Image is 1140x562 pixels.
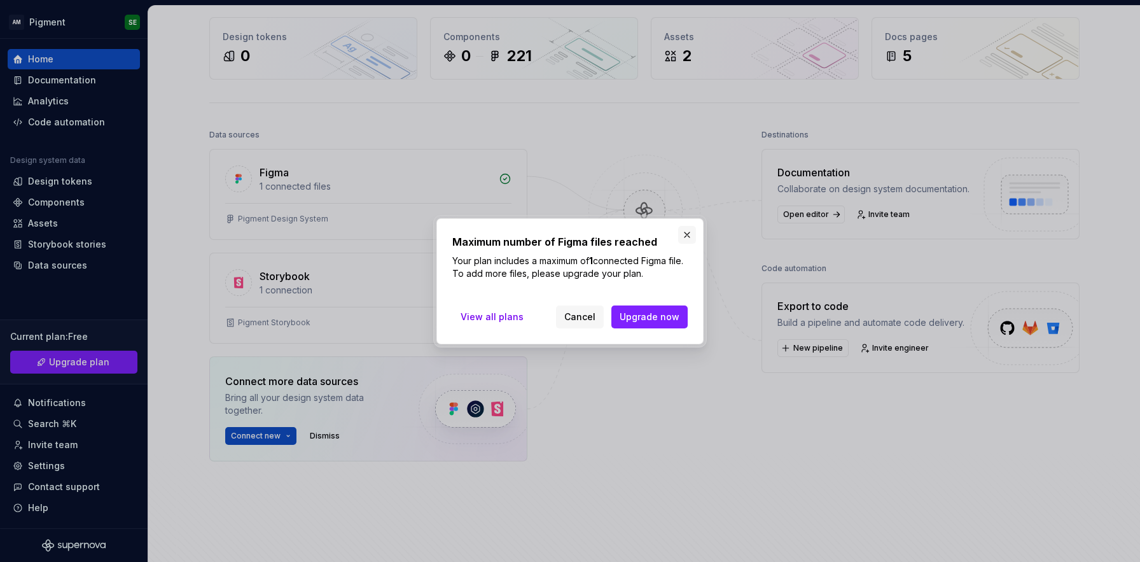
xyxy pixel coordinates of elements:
[589,255,593,266] b: 1
[611,306,688,328] button: Upgrade now
[452,255,688,280] p: Your plan includes a maximum of connected Figma file. To add more files, please upgrade your plan.
[556,306,604,328] button: Cancel
[452,234,688,249] h2: Maximum number of Figma files reached
[564,311,595,323] span: Cancel
[452,306,532,328] a: View all plans
[620,311,679,323] span: Upgrade now
[461,311,524,323] span: View all plans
